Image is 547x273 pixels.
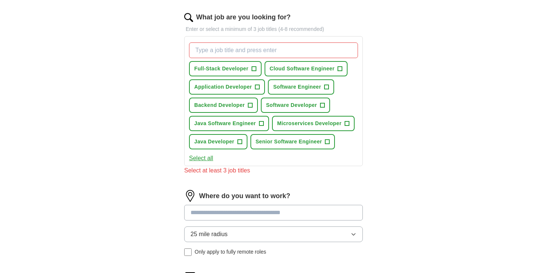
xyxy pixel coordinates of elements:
button: Select all [189,154,213,163]
span: Java Developer [194,138,234,146]
div: Select at least 3 job titles [184,166,363,175]
button: Software Developer [261,98,330,113]
img: location.png [184,190,196,202]
button: Software Engineer [268,79,334,95]
span: Java Software Engineer [194,120,256,127]
span: Only apply to fully remote roles [195,248,266,256]
span: Full-Stack Developer [194,65,249,73]
button: Microservices Developer [272,116,355,131]
button: Java Developer [189,134,247,149]
span: Senior Software Engineer [256,138,322,146]
img: search.png [184,13,193,22]
span: Application Developer [194,83,252,91]
span: Software Engineer [273,83,321,91]
span: Backend Developer [194,101,245,109]
button: Cloud Software Engineer [265,61,348,76]
input: Type a job title and press enter [189,42,358,58]
span: 25 mile radius [191,230,228,239]
span: Microservices Developer [277,120,342,127]
label: Where do you want to work? [199,191,290,201]
p: Enter or select a minimum of 3 job titles (4-8 recommended) [184,25,363,33]
span: Cloud Software Engineer [270,65,335,73]
button: 25 mile radius [184,226,363,242]
button: Full-Stack Developer [189,61,262,76]
button: Java Software Engineer [189,116,269,131]
button: Application Developer [189,79,265,95]
button: Backend Developer [189,98,258,113]
button: Senior Software Engineer [250,134,335,149]
label: What job are you looking for? [196,12,291,22]
span: Software Developer [266,101,317,109]
input: Only apply to fully remote roles [184,248,192,256]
